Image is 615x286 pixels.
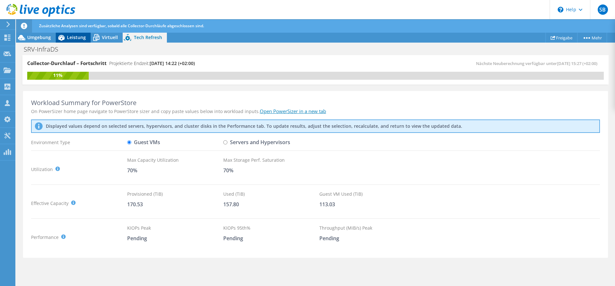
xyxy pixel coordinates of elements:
span: Tech Refresh [134,34,162,40]
input: Servers and Hypervisors [223,140,227,144]
a: Freigabe [545,33,578,43]
h1: SRV-InfraDS [21,46,68,53]
div: Used (TiB) [223,191,319,198]
div: Effective Capacity [31,191,127,216]
svg: \n [558,7,563,12]
span: Zusätzliche Analysen sind verfügbar, sobald alle Collector-Durchläufe abgeschlossen sind. [39,23,204,29]
span: Leistung [67,34,86,40]
label: Servers and Hypervisors [223,137,290,148]
div: Pending [223,235,319,242]
div: On PowerSizer home page navigate to PowerStore sizer and copy paste values below into workload in... [31,108,600,115]
span: Umgebung [27,34,51,40]
div: 157.80 [223,201,319,208]
div: Max Storage Perf. Saturation [223,157,319,164]
div: Guest VM Used (TiB) [319,191,415,198]
div: Pending [319,235,415,242]
p: Displayed values depend on selected servers, hypervisors, and cluster disks in the Performance ta... [46,123,350,129]
label: Guest VMs [127,137,160,148]
span: SB [598,4,608,15]
div: Provisioned (TiB) [127,191,223,198]
span: Nächste Neuberechnung verfügbar unter [476,61,601,66]
div: 170.53 [127,201,223,208]
div: KIOPs 95th% [223,225,319,232]
h4: Projektierte Endzeit: [109,60,195,67]
div: KIOPs Peak [127,225,223,232]
div: 70% [127,167,223,174]
div: Throughput (MiB/s) Peak [319,225,415,232]
span: [DATE] 15:27 (+02:00) [557,61,597,66]
a: Open PowerSizer in a new tab [260,108,326,114]
div: Pending [127,235,223,242]
div: Environment Type [31,137,127,148]
div: Performance [31,225,127,250]
span: [DATE] 14:22 (+02:00) [150,60,195,66]
div: Utilization [31,157,127,182]
a: Mehr [577,33,607,43]
input: Guest VMs [127,140,131,144]
div: Workload Summary for PowerStore [31,99,600,107]
div: 70% [223,167,319,174]
span: Virtuell [102,34,118,40]
div: 11% [27,72,89,79]
div: Max Capacity Utilization [127,157,223,164]
div: 113.03 [319,201,415,208]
